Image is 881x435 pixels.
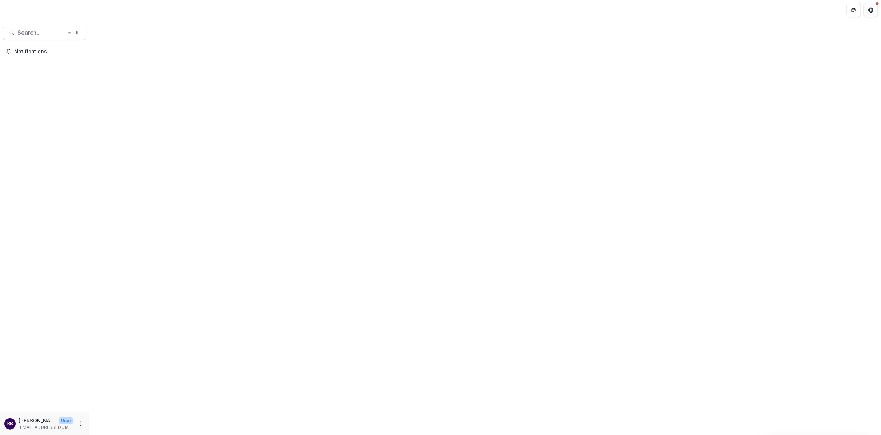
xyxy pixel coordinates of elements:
[864,3,878,17] button: Get Help
[3,26,86,40] button: Search...
[76,420,85,428] button: More
[66,29,80,37] div: ⌘ + K
[14,49,83,55] span: Notifications
[19,424,73,431] p: [EMAIL_ADDRESS][DOMAIN_NAME]
[19,417,56,424] p: [PERSON_NAME]
[7,421,13,426] div: Rose Brookhouse
[3,46,86,57] button: Notifications
[18,29,63,36] span: Search...
[59,417,73,424] p: User
[847,3,861,17] button: Partners
[92,5,123,15] nav: breadcrumb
